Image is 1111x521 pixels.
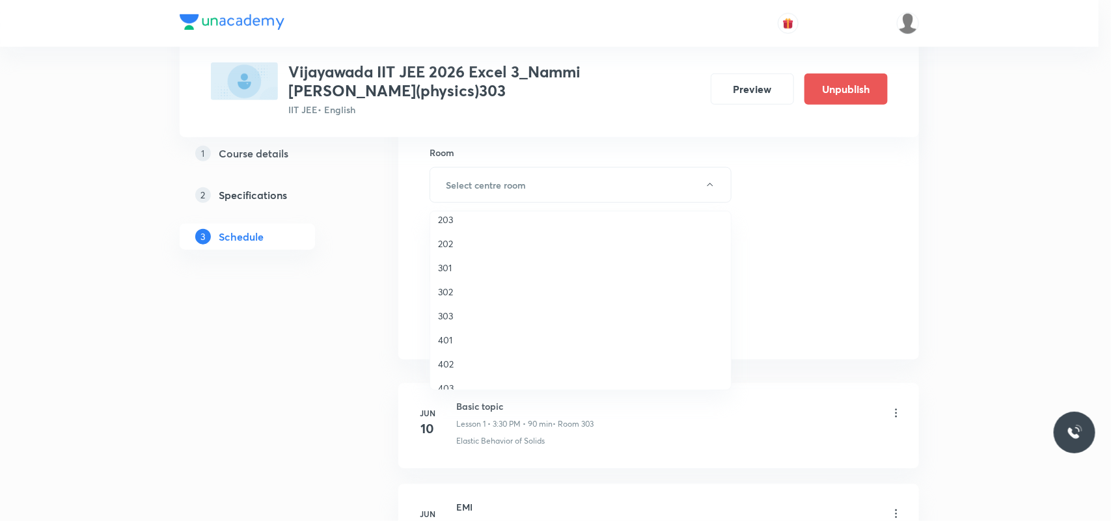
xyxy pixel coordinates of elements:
[438,237,723,250] span: 202
[438,357,723,371] span: 402
[438,213,723,226] span: 203
[438,381,723,395] span: 403
[438,309,723,323] span: 303
[438,333,723,347] span: 401
[438,261,723,274] span: 301
[438,285,723,299] span: 302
